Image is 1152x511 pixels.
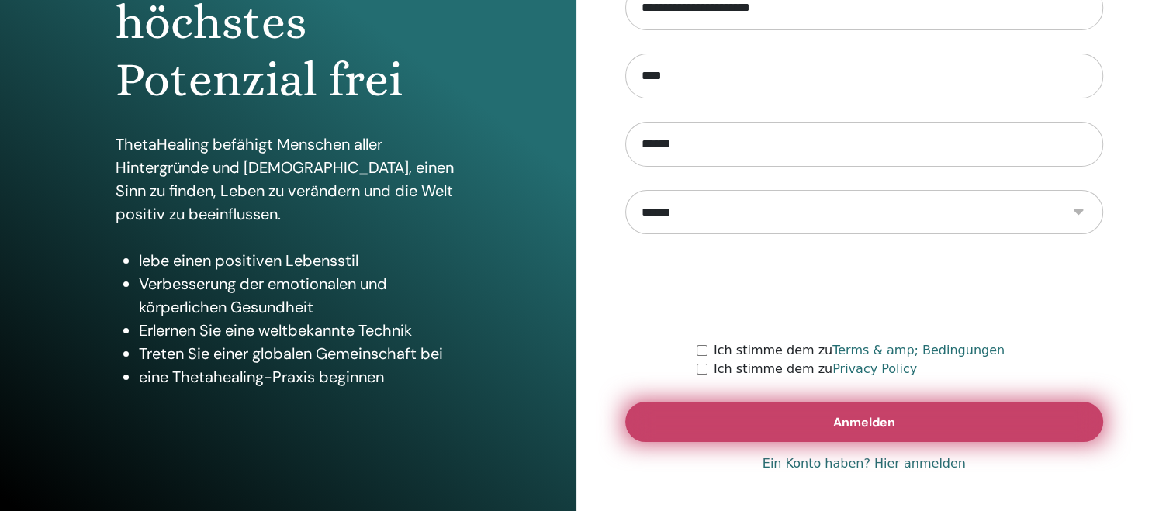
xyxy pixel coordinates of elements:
[763,454,966,473] a: Ein Konto haben? Hier anmelden
[139,319,461,342] li: Erlernen Sie eine weltbekannte Technik
[139,365,461,388] li: eine Thetahealing-Praxis beginnen
[833,414,895,430] span: Anmelden
[116,133,461,226] p: ThetaHealing befähigt Menschen aller Hintergründe und [DEMOGRAPHIC_DATA], einen Sinn zu finden, L...
[625,402,1104,442] button: Anmelden
[714,360,917,378] label: Ich stimme dem zu
[832,361,917,376] a: Privacy Policy
[139,249,461,272] li: lebe einen positiven Lebensstil
[746,257,982,318] iframe: reCAPTCHA
[832,343,1005,357] a: Terms & amp; Bedingungen
[139,342,461,365] li: Treten Sie einer globalen Gemeinschaft bei
[714,341,1005,360] label: Ich stimme dem zu
[139,272,461,319] li: Verbesserung der emotionalen und körperlichen Gesundheit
